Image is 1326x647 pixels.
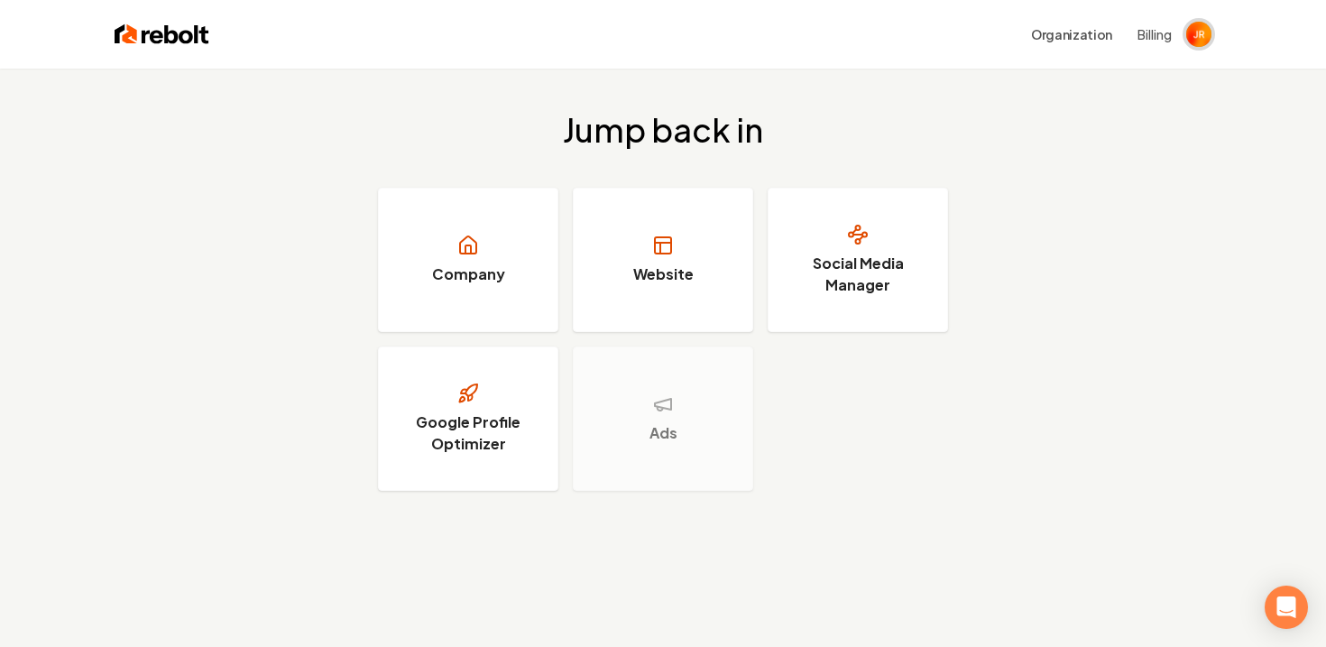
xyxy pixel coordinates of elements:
[1186,22,1211,47] img: Julie Reynolds
[1137,25,1172,43] button: Billing
[115,22,209,47] img: Rebolt Logo
[401,411,536,455] h3: Google Profile Optimizer
[563,112,763,148] h2: Jump back in
[1186,22,1211,47] button: Open user button
[790,253,925,296] h3: Social Media Manager
[432,263,505,285] h3: Company
[633,263,694,285] h3: Website
[378,347,558,491] a: Google Profile Optimizer
[573,188,753,332] a: Website
[378,188,558,332] a: Company
[768,188,948,332] a: Social Media Manager
[1020,18,1123,51] button: Organization
[1265,586,1308,629] div: Open Intercom Messenger
[649,422,677,444] h3: Ads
